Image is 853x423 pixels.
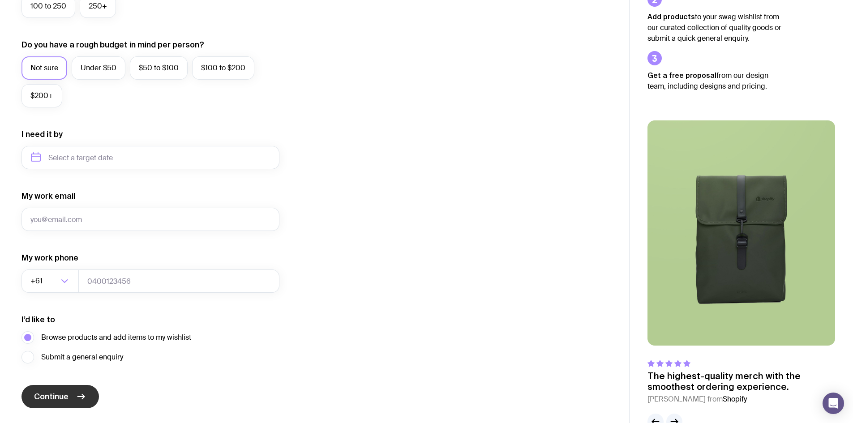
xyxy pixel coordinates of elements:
[21,56,67,80] label: Not sure
[21,191,75,201] label: My work email
[130,56,188,80] label: $50 to $100
[21,269,79,293] div: Search for option
[44,269,58,293] input: Search for option
[647,394,835,405] cite: [PERSON_NAME] from
[34,391,69,402] span: Continue
[647,11,782,44] p: to your swag wishlist from our curated collection of quality goods or submit a quick general enqu...
[72,56,125,80] label: Under $50
[823,393,844,414] div: Open Intercom Messenger
[723,394,747,404] span: Shopify
[78,269,279,293] input: 0400123456
[21,385,99,408] button: Continue
[647,71,716,79] strong: Get a free proposal
[21,252,78,263] label: My work phone
[21,39,204,50] label: Do you have a rough budget in mind per person?
[21,146,279,169] input: Select a target date
[647,13,695,21] strong: Add products
[41,352,123,363] span: Submit a general enquiry
[21,208,279,231] input: you@email.com
[647,70,782,92] p: from our design team, including designs and pricing.
[41,332,191,343] span: Browse products and add items to my wishlist
[21,84,62,107] label: $200+
[21,314,55,325] label: I’d like to
[21,129,63,140] label: I need it by
[30,269,44,293] span: +61
[647,371,835,392] p: The highest-quality merch with the smoothest ordering experience.
[192,56,254,80] label: $100 to $200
